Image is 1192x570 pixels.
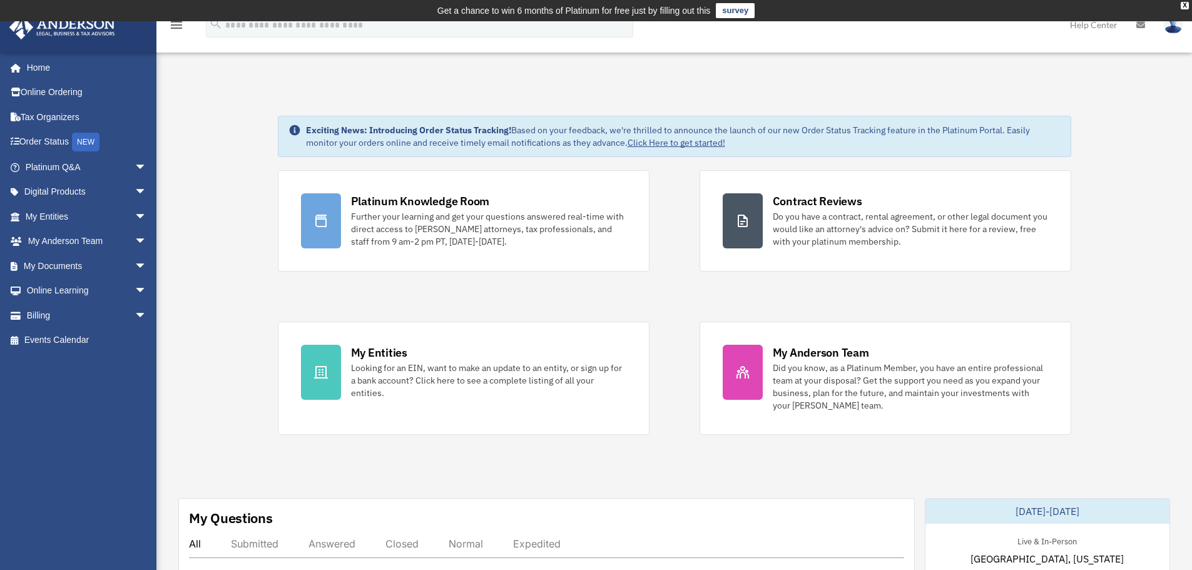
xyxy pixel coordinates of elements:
[773,345,869,360] div: My Anderson Team
[209,17,223,31] i: search
[9,278,166,303] a: Online Learningarrow_drop_down
[9,253,166,278] a: My Documentsarrow_drop_down
[189,509,273,527] div: My Questions
[169,18,184,33] i: menu
[385,537,419,550] div: Closed
[449,537,483,550] div: Normal
[773,210,1048,248] div: Do you have a contract, rental agreement, or other legal document you would like an attorney's ad...
[9,204,166,229] a: My Entitiesarrow_drop_down
[189,537,201,550] div: All
[925,499,1169,524] div: [DATE]-[DATE]
[308,537,355,550] div: Answered
[135,180,160,205] span: arrow_drop_down
[628,137,725,148] a: Click Here to get started!
[9,55,160,80] a: Home
[9,130,166,155] a: Order StatusNEW
[231,537,278,550] div: Submitted
[1164,16,1183,34] img: User Pic
[135,229,160,255] span: arrow_drop_down
[700,322,1071,435] a: My Anderson Team Did you know, as a Platinum Member, you have an entire professional team at your...
[135,155,160,180] span: arrow_drop_down
[278,170,649,272] a: Platinum Knowledge Room Further your learning and get your questions answered real-time with dire...
[970,551,1124,566] span: [GEOGRAPHIC_DATA], [US_STATE]
[135,278,160,304] span: arrow_drop_down
[351,193,490,209] div: Platinum Knowledge Room
[1007,534,1087,547] div: Live & In-Person
[135,303,160,328] span: arrow_drop_down
[72,133,99,151] div: NEW
[9,80,166,105] a: Online Ordering
[278,322,649,435] a: My Entities Looking for an EIN, want to make an update to an entity, or sign up for a bank accoun...
[9,303,166,328] a: Billingarrow_drop_down
[135,253,160,279] span: arrow_drop_down
[306,125,511,136] strong: Exciting News: Introducing Order Status Tracking!
[6,15,119,39] img: Anderson Advisors Platinum Portal
[716,3,755,18] a: survey
[773,193,862,209] div: Contract Reviews
[773,362,1048,412] div: Did you know, as a Platinum Member, you have an entire professional team at your disposal? Get th...
[437,3,711,18] div: Get a chance to win 6 months of Platinum for free just by filling out this
[1181,2,1189,9] div: close
[135,204,160,230] span: arrow_drop_down
[9,155,166,180] a: Platinum Q&Aarrow_drop_down
[306,124,1061,149] div: Based on your feedback, we're thrilled to announce the launch of our new Order Status Tracking fe...
[169,22,184,33] a: menu
[9,328,166,353] a: Events Calendar
[351,210,626,248] div: Further your learning and get your questions answered real-time with direct access to [PERSON_NAM...
[9,229,166,254] a: My Anderson Teamarrow_drop_down
[351,362,626,399] div: Looking for an EIN, want to make an update to an entity, or sign up for a bank account? Click her...
[9,104,166,130] a: Tax Organizers
[351,345,407,360] div: My Entities
[9,180,166,205] a: Digital Productsarrow_drop_down
[700,170,1071,272] a: Contract Reviews Do you have a contract, rental agreement, or other legal document you would like...
[513,537,561,550] div: Expedited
